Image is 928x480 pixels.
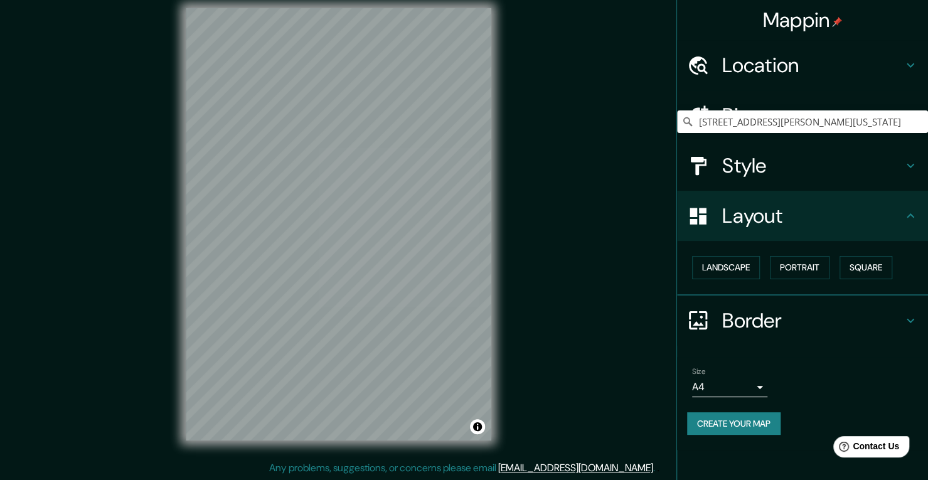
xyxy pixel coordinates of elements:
[677,191,928,241] div: Layout
[722,153,903,178] h4: Style
[677,90,928,141] div: Pins
[692,256,760,279] button: Landscape
[655,461,657,476] div: .
[832,17,842,27] img: pin-icon.png
[722,53,903,78] h4: Location
[692,366,705,376] label: Size
[692,377,767,397] div: A4
[186,8,491,440] canvas: Map
[677,40,928,90] div: Location
[677,296,928,346] div: Border
[722,308,903,333] h4: Border
[763,8,843,33] h4: Mappin
[269,461,655,476] p: Any problems, suggestions, or concerns please email .
[677,110,928,133] input: Pick your city or area
[770,256,829,279] button: Portrait
[498,461,653,474] a: [EMAIL_ADDRESS][DOMAIN_NAME]
[470,419,485,434] button: Toggle attribution
[840,256,892,279] button: Square
[816,431,914,466] iframe: Help widget launcher
[722,103,903,128] h4: Pins
[657,461,659,476] div: .
[722,203,903,228] h4: Layout
[677,141,928,191] div: Style
[687,412,781,435] button: Create your map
